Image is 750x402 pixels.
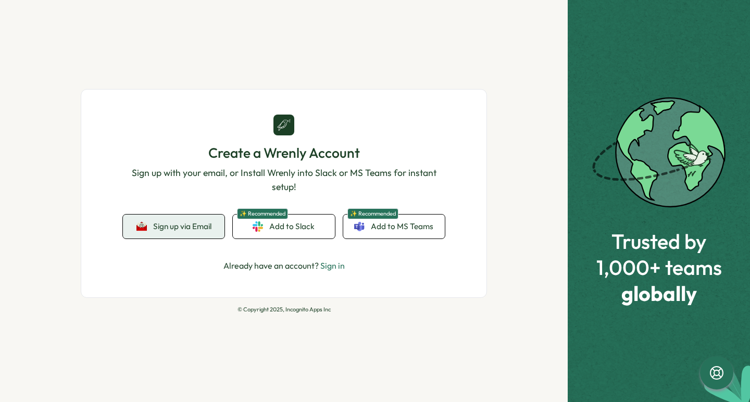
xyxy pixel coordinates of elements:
span: Sign up via Email [153,222,211,231]
span: Add to Slack [269,221,315,232]
a: ✨ RecommendedAdd to MS Teams [343,215,445,238]
span: ✨ Recommended [347,208,398,219]
p: © Copyright 2025, Incognito Apps Inc [81,306,487,313]
h1: Create a Wrenly Account [123,144,445,162]
span: globally [596,282,722,305]
button: Sign up via Email [123,215,224,238]
p: Sign up with your email, or Install Wrenly into Slack or MS Teams for instant setup! [123,166,445,194]
a: Sign in [320,260,345,271]
a: ✨ RecommendedAdd to Slack [233,215,334,238]
span: 1,000+ teams [596,256,722,279]
p: Already have an account? [223,259,345,272]
span: Trusted by [596,230,722,253]
span: Add to MS Teams [371,221,433,232]
span: ✨ Recommended [237,208,288,219]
